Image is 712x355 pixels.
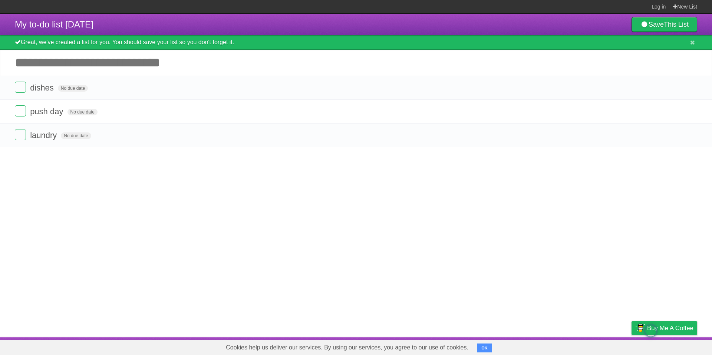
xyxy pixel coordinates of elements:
[647,322,693,335] span: Buy me a coffee
[30,107,65,116] span: push day
[15,105,26,116] label: Done
[557,339,587,353] a: Developers
[650,339,697,353] a: Suggest a feature
[30,83,56,92] span: dishes
[664,21,689,28] b: This List
[632,321,697,335] a: Buy me a coffee
[635,322,645,334] img: Buy me a coffee
[61,132,91,139] span: No due date
[15,82,26,93] label: Done
[67,109,98,115] span: No due date
[15,129,26,140] label: Done
[632,17,697,32] a: SaveThis List
[533,339,548,353] a: About
[30,131,59,140] span: laundry
[622,339,641,353] a: Privacy
[58,85,88,92] span: No due date
[218,340,476,355] span: Cookies help us deliver our services. By using our services, you agree to our use of cookies.
[15,19,93,29] span: My to-do list [DATE]
[477,344,492,352] button: OK
[597,339,613,353] a: Terms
